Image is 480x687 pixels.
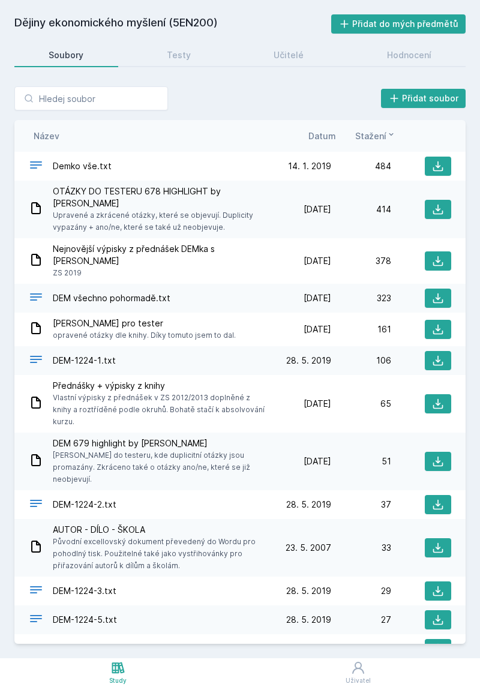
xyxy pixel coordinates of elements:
input: Hledej soubor [14,86,168,110]
span: [PERSON_NAME] do testeru, kde duplicitní otázky jsou promazány. Zkráceno také o otázky ano/ne, kt... [53,449,266,485]
span: Původní excellovský dokument převedený do Wordu pro pohodlný tisk. Použitelné také jako vystřihov... [53,536,266,572]
div: TXT [29,158,43,175]
span: DEM 679 highlight by [PERSON_NAME] [53,437,266,449]
span: [DATE] [304,323,331,335]
a: Učitelé [239,43,338,67]
div: TXT [29,611,43,629]
a: Hodnocení [353,43,466,67]
div: 414 [331,203,391,215]
span: Vlastní výpisky z přednášek v ZS 2012/2013 doplněné z knihy a roztříděné podle okruhů. Bohatě sta... [53,392,266,428]
button: Přidat soubor [381,89,466,108]
span: OTÁZKY DO TESTERU 678 HIGHLIGHT by [PERSON_NAME] [53,185,266,209]
span: AUTOR - DÍLO - ŠKOLA [53,524,266,536]
h2: Dějiny ekonomického myšlení (5EN200) [14,14,331,34]
a: Soubory [14,43,118,67]
span: [DATE] [304,292,331,304]
div: 51 [331,455,391,467]
span: ZS 2019 [53,267,266,279]
div: TXT [29,640,43,658]
span: Přednášky + výpisky z knihy [53,380,266,392]
span: opravené otázky dle knihy. Díky tomuto jsem to dal. [53,329,236,341]
a: Testy [133,43,226,67]
div: TXT [29,583,43,600]
button: Datum [308,130,336,142]
span: 28. 5. 2019 [286,643,331,655]
div: 33 [331,542,391,554]
div: 106 [331,355,391,367]
div: TXT [29,290,43,307]
div: TXT [29,352,43,370]
div: Učitelé [274,49,304,61]
div: 27 [331,614,391,626]
span: Stažení [355,130,386,142]
span: DEM-1224-5.txt [53,614,117,626]
button: Název [34,130,59,142]
span: 28. 5. 2019 [286,614,331,626]
span: [DATE] [304,255,331,267]
span: Demko vše.txt [53,160,112,172]
span: Nejnovější výpisky z přednášek DEMka s [PERSON_NAME] [53,243,266,267]
button: Přidat do mých předmětů [331,14,466,34]
span: DEM-1224-2.txt [53,499,116,511]
div: 323 [331,292,391,304]
span: [PERSON_NAME] pro tester [53,317,236,329]
span: 14. 1. 2019 [288,160,331,172]
span: DEM-1224-1.txt [53,355,116,367]
div: 26 [331,643,391,655]
div: 484 [331,160,391,172]
button: Stažení [355,130,396,142]
div: 378 [331,255,391,267]
div: Uživatel [346,676,371,685]
span: 23. 5. 2007 [286,542,331,554]
div: Hodnocení [387,49,431,61]
span: Upravené a zkrácené otázky, které se objevují. Duplicity vypazány + ano/ne, které se také už neob... [53,209,266,233]
div: 161 [331,323,391,335]
span: [DATE] [304,398,331,410]
span: 28. 5. 2019 [286,355,331,367]
span: DEM-1224-4.txt [53,643,117,655]
span: 28. 5. 2019 [286,499,331,511]
span: DEM všechno pohormadě.txt [53,292,170,304]
div: 29 [331,585,391,597]
div: Study [109,676,127,685]
div: Soubory [49,49,83,61]
span: [DATE] [304,455,331,467]
span: [DATE] [304,203,331,215]
div: TXT [29,496,43,514]
div: 37 [331,499,391,511]
div: 65 [331,398,391,410]
span: 28. 5. 2019 [286,585,331,597]
span: DEM-1224-3.txt [53,585,116,597]
div: Testy [167,49,191,61]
